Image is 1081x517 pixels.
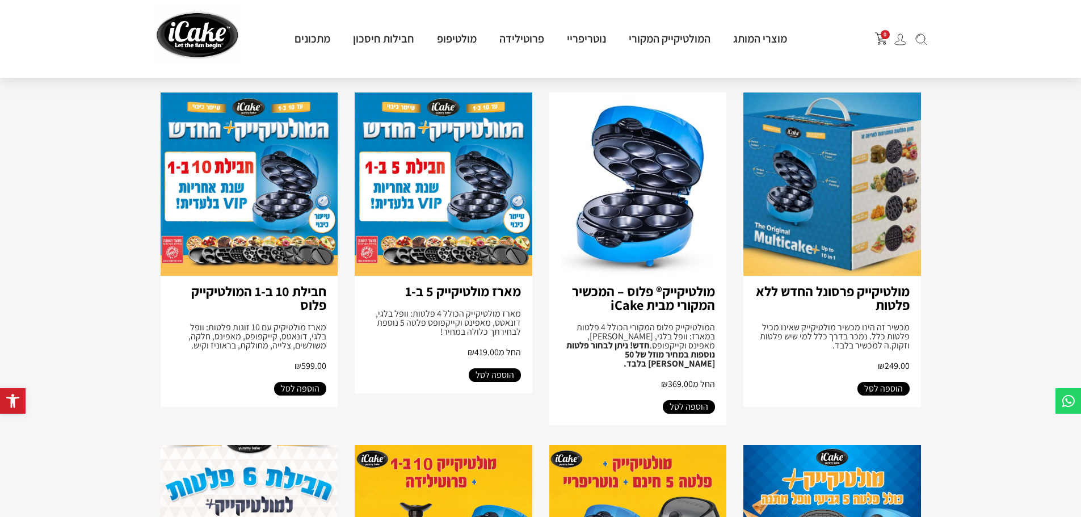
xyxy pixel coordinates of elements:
[670,400,708,414] span: הוספה לסל
[722,31,798,46] a: מוצרי המותג
[661,378,693,390] span: 369.00
[864,382,903,396] span: הוספה לסל
[281,382,319,396] span: הוספה לסל
[283,31,342,46] a: מתכונים
[857,382,910,396] a: הוספה לסל
[426,31,488,46] a: מולטיפופ
[366,309,521,337] div: מארז מולטיקייק הכולל 4 פלטות: וופל בלגי, דונאטס, מאפינס וקייקפופס פלטה 5 נוספת לבחירתך כלולה במחיר!
[617,31,722,46] a: המולטיקייק המקורי
[342,31,426,46] a: חבילות חיסכון
[878,360,910,372] span: 249.00
[366,348,521,357] h2: החל מ
[661,378,668,390] span: ₪
[878,360,885,372] span: ₪
[875,32,887,45] img: shopping-cart.png
[561,323,716,368] div: המולטיקייק פלוס המקורי הכולל 4 פלטות במארז: וופל בלגי, [PERSON_NAME], מאפינס וקייקפופס.
[295,360,301,372] span: ₪
[405,282,521,300] a: מארז מולטיקייק 5 ב-1
[468,346,474,358] span: ₪
[572,282,715,314] a: מולטיקייק® פלוס – המכשיר המקורי מבית iCake
[556,31,617,46] a: נוטריפריי
[468,346,499,358] span: 419.00
[172,323,327,350] div: מארז מולטיקיק עם 10 זוגות פלטות: וופל בלגי, דונאטס, קייקפופס, מאפינס, חלקה, משולשים, צלייה, מחולק...
[561,380,716,389] h2: החל מ
[663,400,715,414] a: הוספה לסל
[295,360,326,372] span: 599.00
[881,30,890,39] span: 0
[476,368,514,382] span: הוספה לסל
[566,339,715,369] strong: חדש! ניתן לבחור פלטות נוספות במחיר מוזל של 50 [PERSON_NAME] בלבד.
[756,282,910,314] a: מולטיקייק פרסונל החדש ללא פלטות
[274,382,326,396] a: הוספה לסל
[469,368,521,382] a: הוספה לסל
[488,31,556,46] a: פרוטילידה
[191,282,326,314] a: חבילת 10 ב-1 המולטיקייק פלוס
[755,323,910,350] div: מכשיר זה הינו מכשיר מולטיקייק שאינו מכיל פלטות כלל. נמכר בדרך כלל למי שיש פלטות וזקוק.ה למכשיר בלבד.
[875,32,887,45] button: פתח עגלת קניות צדדית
